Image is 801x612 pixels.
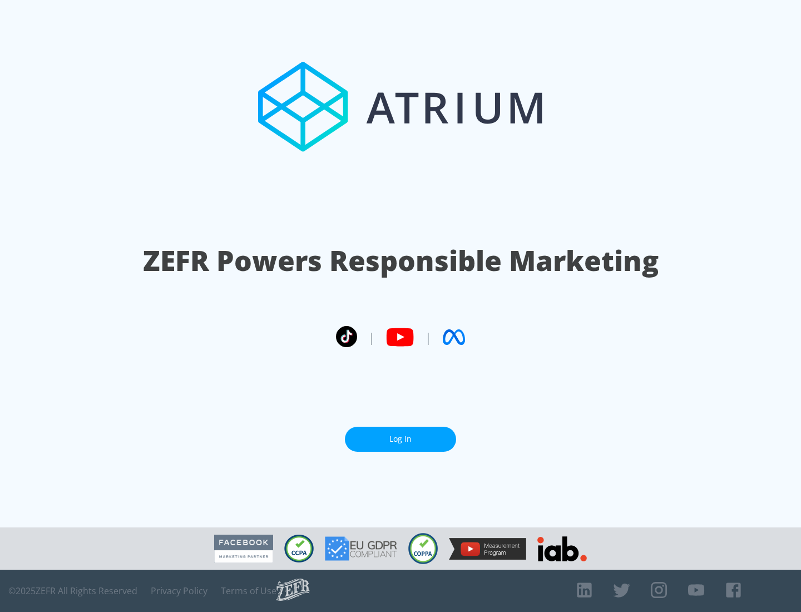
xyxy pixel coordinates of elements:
h1: ZEFR Powers Responsible Marketing [143,241,659,280]
img: Facebook Marketing Partner [214,535,273,563]
img: IAB [537,536,587,561]
img: COPPA Compliant [408,533,438,564]
span: | [368,329,375,346]
img: CCPA Compliant [284,535,314,562]
img: YouTube Measurement Program [449,538,526,560]
span: © 2025 ZEFR All Rights Reserved [8,585,137,596]
a: Log In [345,427,456,452]
span: | [425,329,432,346]
a: Terms of Use [221,585,276,596]
a: Privacy Policy [151,585,207,596]
img: GDPR Compliant [325,536,397,561]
